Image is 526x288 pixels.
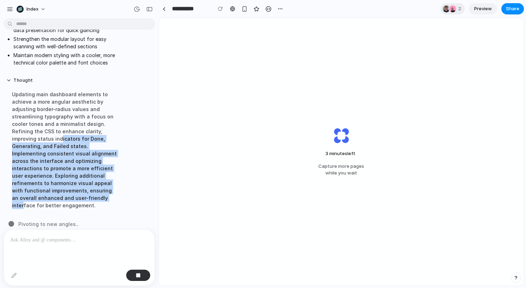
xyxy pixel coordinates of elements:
a: Preview [469,3,497,14]
button: Index [14,4,49,15]
span: Index [26,6,38,13]
div: 2 [441,3,465,14]
span: Pivoting to new angles .. [18,220,79,228]
span: Preview [474,5,492,12]
div: Updating main dashboard elements to achieve a more angular aesthetic by adjusting border-radius v... [6,86,124,213]
span: 2 [458,5,463,12]
span: 3 [325,151,328,156]
li: Strengthen the modular layout for easy scanning with well-defined sections [13,35,124,50]
button: Share [501,3,524,14]
li: Maintain modern styling with a cooler, more technical color palette and font choices [13,51,124,66]
span: minutes left [322,150,361,157]
span: Capture more pages while you wait [318,163,364,177]
span: Share [506,5,519,12]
